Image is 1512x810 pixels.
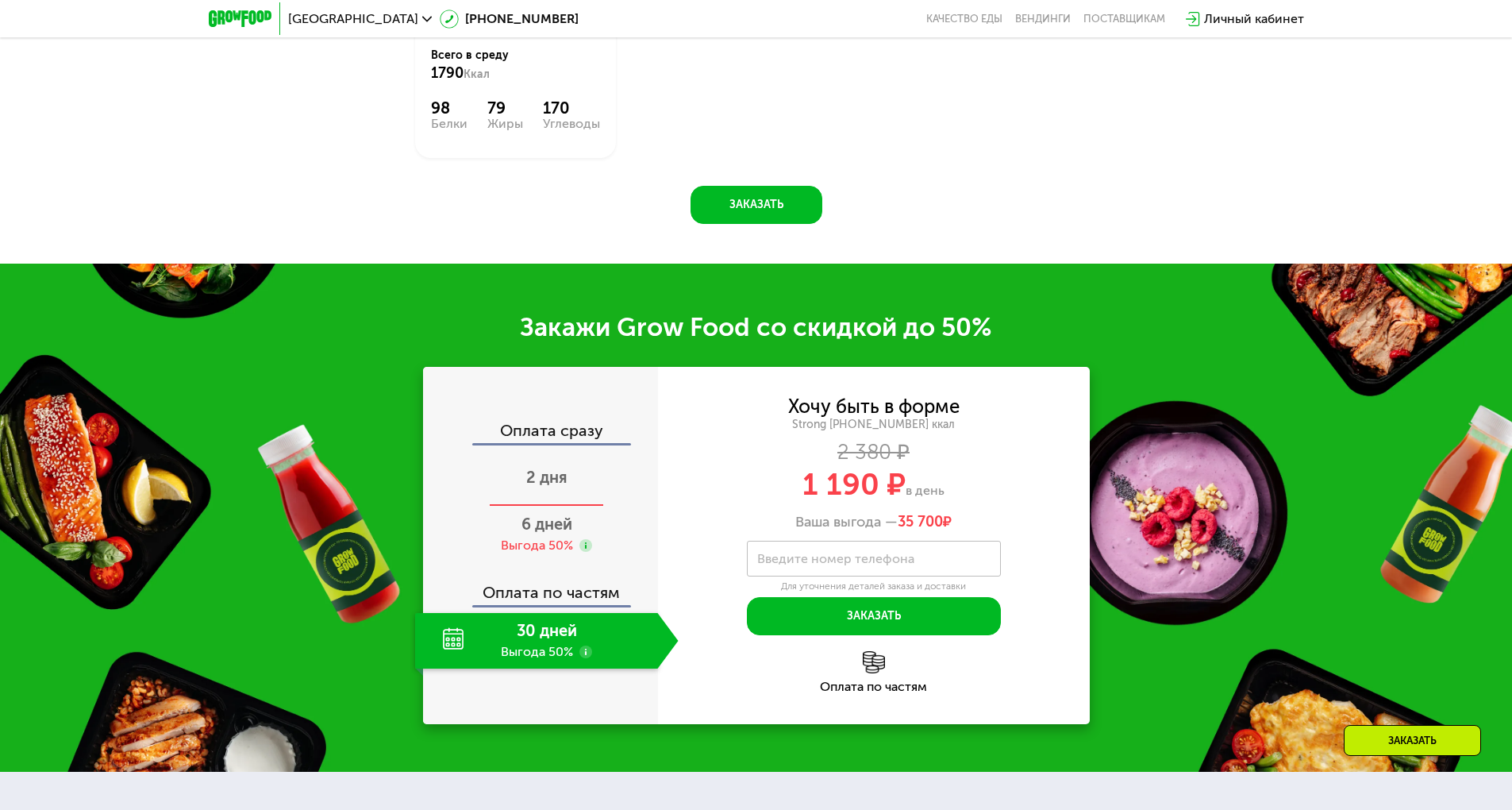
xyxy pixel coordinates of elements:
button: Заказать [747,597,1001,635]
a: Качество еды [926,13,1002,25]
label: Введите номер телефона [757,554,914,563]
span: 6 дней [521,515,572,534]
div: Всего в среду [431,48,600,83]
div: Белки [431,118,467,130]
div: Ваша выгода — [658,514,1090,531]
div: Заказать [1344,725,1481,756]
div: Углеводы [543,118,600,130]
span: 1 190 ₽ [802,466,906,503]
span: Ккал [464,67,490,81]
button: Заказать [691,186,822,224]
span: ₽ [898,514,952,531]
div: 2 380 ₽ [658,444,1090,461]
div: Оплата по частям [425,569,658,605]
span: 1790 [431,64,464,82]
div: поставщикам [1083,13,1165,25]
div: 170 [543,98,600,118]
span: в день [906,483,945,498]
div: Оплата сразу [425,422,658,443]
a: Вендинги [1015,13,1071,25]
div: Личный кабинет [1204,10,1304,29]
div: Strong [PHONE_NUMBER] ккал [658,418,1090,432]
img: l6xcnZfty9opOoJh.png [863,651,885,673]
div: Хочу быть в форме [788,398,960,415]
span: 35 700 [898,513,943,530]
div: Выгода 50% [501,537,573,554]
div: Оплата по частям [658,681,1090,693]
div: 79 [487,98,523,118]
span: [GEOGRAPHIC_DATA] [288,13,418,25]
div: 98 [431,98,467,118]
span: 2 дня [526,468,567,487]
a: [PHONE_NUMBER] [440,10,579,29]
div: Жиры [487,118,523,130]
div: Для уточнения деталей заказа и доставки [747,580,1001,593]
